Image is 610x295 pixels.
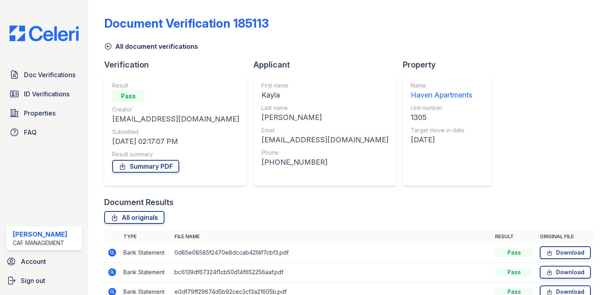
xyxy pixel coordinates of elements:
[540,246,591,259] a: Download
[6,124,82,140] a: FAQ
[495,249,533,257] div: Pass
[112,106,239,114] div: Creator
[112,150,239,158] div: Result summary
[254,59,403,70] div: Applicant
[411,90,472,101] div: Haven Apartments
[112,82,239,90] div: Result
[104,16,269,30] div: Document Verification 185113
[261,90,388,101] div: Kayla
[6,86,82,102] a: ID Verifications
[411,134,472,146] div: [DATE]
[112,128,239,136] div: Submitted
[21,257,46,266] span: Account
[403,59,499,70] div: Property
[537,230,594,243] th: Original file
[6,67,82,83] a: Doc Verifications
[3,273,85,289] a: Sign out
[171,263,492,282] td: bc6139df67324f1cb50d14f652256aaf.pdf
[13,229,67,239] div: [PERSON_NAME]
[171,243,492,263] td: 0d85e08585f2470e8dccab42f4f7cbf3.pdf
[112,136,239,147] div: [DATE] 02:17:07 PM
[112,114,239,125] div: [EMAIL_ADDRESS][DOMAIN_NAME]
[261,157,388,168] div: [PHONE_NUMBER]
[104,59,254,70] div: Verification
[540,266,591,279] a: Download
[21,276,45,285] span: Sign out
[112,90,144,102] div: Pass
[24,128,37,137] span: FAQ
[24,108,55,118] span: Properties
[261,126,388,134] div: Email
[261,134,388,146] div: [EMAIL_ADDRESS][DOMAIN_NAME]
[120,263,171,282] td: Bank Statement
[495,268,533,276] div: Pass
[6,105,82,121] a: Properties
[3,253,85,269] a: Account
[24,89,69,99] span: ID Verifications
[411,82,472,90] div: Name
[411,82,472,101] a: Name Haven Apartments
[104,42,198,51] a: All document verifications
[104,211,164,224] a: All originals
[171,230,492,243] th: File name
[120,243,171,263] td: Bank Statement
[261,149,388,157] div: Phone
[3,26,85,41] img: CE_Logo_Blue-a8612792a0a2168367f1c8372b55b34899dd931a85d93a1a3d3e32e68fde9ad4.png
[411,112,472,123] div: 1305
[411,126,472,134] div: Target move in date
[492,230,537,243] th: Result
[261,104,388,112] div: Last name
[261,112,388,123] div: [PERSON_NAME]
[112,160,179,173] a: Summary PDF
[261,82,388,90] div: First name
[104,197,174,208] div: Document Results
[411,104,472,112] div: Unit number
[13,239,67,247] div: CAF Management
[120,230,171,243] th: Type
[24,70,75,80] span: Doc Verifications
